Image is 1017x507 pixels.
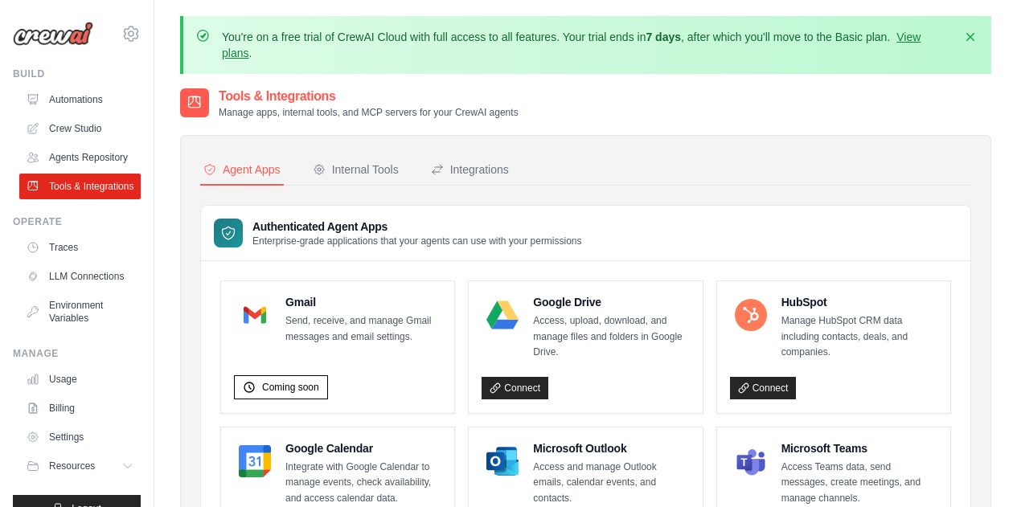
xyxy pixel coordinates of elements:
span: Resources [49,460,95,472]
p: Enterprise-grade applications that your agents can use with your permissions [252,235,582,247]
p: You're on a free trial of CrewAI Cloud with full access to all features. Your trial ends in , aft... [222,29,953,61]
a: Billing [19,395,141,421]
div: Build [13,67,141,80]
a: LLM Connections [19,264,141,289]
div: Agent Apps [203,162,281,178]
a: Crew Studio [19,116,141,141]
button: Resources [19,453,141,479]
img: Google Calendar Logo [239,445,271,477]
a: Automations [19,87,141,112]
span: Coming soon [262,381,319,394]
img: Microsoft Outlook Logo [486,445,519,477]
a: Connect [730,377,797,399]
h2: Tools & Integrations [219,87,519,106]
h4: Google Drive [533,294,689,310]
p: Manage HubSpot CRM data including contacts, deals, and companies. [781,313,937,361]
p: Manage apps, internal tools, and MCP servers for your CrewAI agents [219,106,519,119]
img: HubSpot Logo [735,299,767,331]
a: Connect [482,377,548,399]
h3: Authenticated Agent Apps [252,219,582,235]
img: Google Drive Logo [486,299,519,331]
h4: Microsoft Teams [781,440,937,456]
button: Integrations [428,155,512,186]
p: Integrate with Google Calendar to manage events, check availability, and access calendar data. [285,460,441,507]
strong: 7 days [646,31,681,43]
img: Gmail Logo [239,299,271,331]
h4: Google Calendar [285,440,441,456]
a: Agents Repository [19,145,141,170]
button: Agent Apps [200,155,284,186]
div: Operate [13,215,141,228]
p: Access and manage Outlook emails, calendar events, and contacts. [533,460,689,507]
a: Traces [19,235,141,260]
p: Access Teams data, send messages, create meetings, and manage channels. [781,460,937,507]
h4: HubSpot [781,294,937,310]
h4: Microsoft Outlook [533,440,689,456]
a: Tools & Integrations [19,174,141,199]
div: Integrations [431,162,509,178]
div: Internal Tools [313,162,399,178]
p: Access, upload, download, and manage files and folders in Google Drive. [533,313,689,361]
a: Usage [19,366,141,392]
div: Manage [13,347,141,360]
a: Settings [19,424,141,450]
a: Environment Variables [19,292,141,331]
img: Logo [13,22,93,46]
button: Internal Tools [310,155,402,186]
h4: Gmail [285,294,441,310]
img: Microsoft Teams Logo [735,445,767,477]
p: Send, receive, and manage Gmail messages and email settings. [285,313,441,345]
